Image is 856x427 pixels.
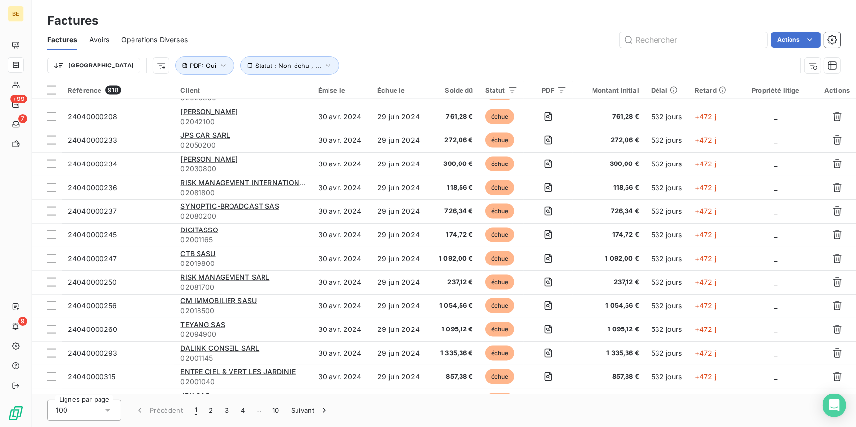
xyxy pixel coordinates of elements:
div: Solde dû [437,86,473,94]
td: 30 avr. 2024 [312,294,371,318]
td: 532 jours [645,105,689,129]
td: 29 juin 2024 [371,199,431,223]
span: 857,38 € [437,372,473,382]
td: 29 juin 2024 [371,389,431,412]
div: BE [8,6,24,22]
span: Factures [47,35,77,45]
span: 237,12 € [579,277,639,287]
td: 30 avr. 2024 [312,199,371,223]
span: DIGITASSO [180,226,218,234]
td: 30 avr. 2024 [312,318,371,341]
span: Statut : Non-échu , ... [255,62,321,69]
span: RISK MANAGEMENT INTERNATIONAL [180,178,308,187]
td: 30 avr. 2024 [312,341,371,365]
td: 532 jours [645,365,689,389]
span: ENTRE CIEL & VERT LES JARDINIE [180,367,296,376]
td: 29 juin 2024 [371,365,431,389]
span: +99 [10,95,27,103]
td: 532 jours [645,176,689,199]
h3: Factures [47,12,98,30]
span: +472 j [695,183,716,192]
span: 02001165 [180,235,306,245]
span: 24040000236 [68,183,118,192]
td: 30 avr. 2024 [312,365,371,389]
span: 1 092,00 € [579,254,639,263]
span: échue [485,157,515,171]
span: échue [485,180,515,195]
span: 1 [195,405,197,415]
span: échue [485,346,515,361]
span: _ [774,278,777,286]
span: +472 j [695,372,716,381]
span: 02042100 [180,117,306,127]
td: 29 juin 2024 [371,318,431,341]
td: 29 juin 2024 [371,152,431,176]
span: CTB SASU [180,249,215,258]
span: +472 j [695,207,716,215]
span: _ [774,301,777,310]
td: 532 jours [645,129,689,152]
span: +472 j [695,254,716,263]
td: 532 jours [645,199,689,223]
td: 29 juin 2024 [371,247,431,270]
td: 30 avr. 2024 [312,152,371,176]
span: échue [485,275,515,290]
span: 24040000245 [68,230,117,239]
span: _ [774,160,777,168]
span: _ [774,349,777,357]
span: 02050200 [180,140,306,150]
span: DALINK CONSEIL SARL [180,344,259,352]
span: +472 j [695,301,716,310]
span: _ [774,136,777,144]
div: Propriété litige [739,86,813,94]
button: Actions [771,32,821,48]
span: 7 [18,114,27,123]
span: _ [774,183,777,192]
span: 761,28 € [437,112,473,122]
span: _ [774,325,777,333]
span: 174,72 € [437,230,473,240]
span: échue [485,228,515,242]
span: échue [485,369,515,384]
span: 1 054,56 € [579,301,639,311]
td: 30 avr. 2024 [312,129,371,152]
td: 30 avr. 2024 [312,223,371,247]
div: Échue le [377,86,426,94]
div: Montant initial [579,86,639,94]
span: 24040000237 [68,207,117,215]
button: 10 [266,400,285,421]
input: Rechercher [620,32,767,48]
td: 29 juin 2024 [371,270,431,294]
div: PDF [529,86,566,94]
span: 02081700 [180,282,306,292]
span: 118,56 € [437,183,473,193]
span: 726,34 € [579,206,639,216]
td: 532 jours [645,389,689,412]
span: 1 335,36 € [437,348,473,358]
div: Émise le [318,86,365,94]
span: _ [774,254,777,263]
td: 29 juin 2024 [371,105,431,129]
span: 24040000250 [68,278,117,286]
span: 02081800 [180,188,306,197]
span: échue [485,109,515,124]
span: +472 j [695,136,716,144]
span: _ [774,230,777,239]
span: 272,06 € [579,135,639,145]
div: Statut [485,86,518,94]
span: 390,00 € [579,159,639,169]
button: PDF: Oui [175,56,234,75]
span: 02001040 [180,377,306,387]
span: 1 054,56 € [437,301,473,311]
div: Délai [651,86,683,94]
span: _ [774,207,777,215]
span: SYNOPTIC-BROADCAST SAS [180,202,279,210]
span: 24040000256 [68,301,117,310]
span: 02030800 [180,164,306,174]
td: 532 jours [645,223,689,247]
button: Statut : Non-échu , ... [240,56,339,75]
span: JBX SAS [180,391,210,399]
span: 02019800 [180,259,306,268]
span: échue [485,133,515,148]
span: 24040000260 [68,325,118,333]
